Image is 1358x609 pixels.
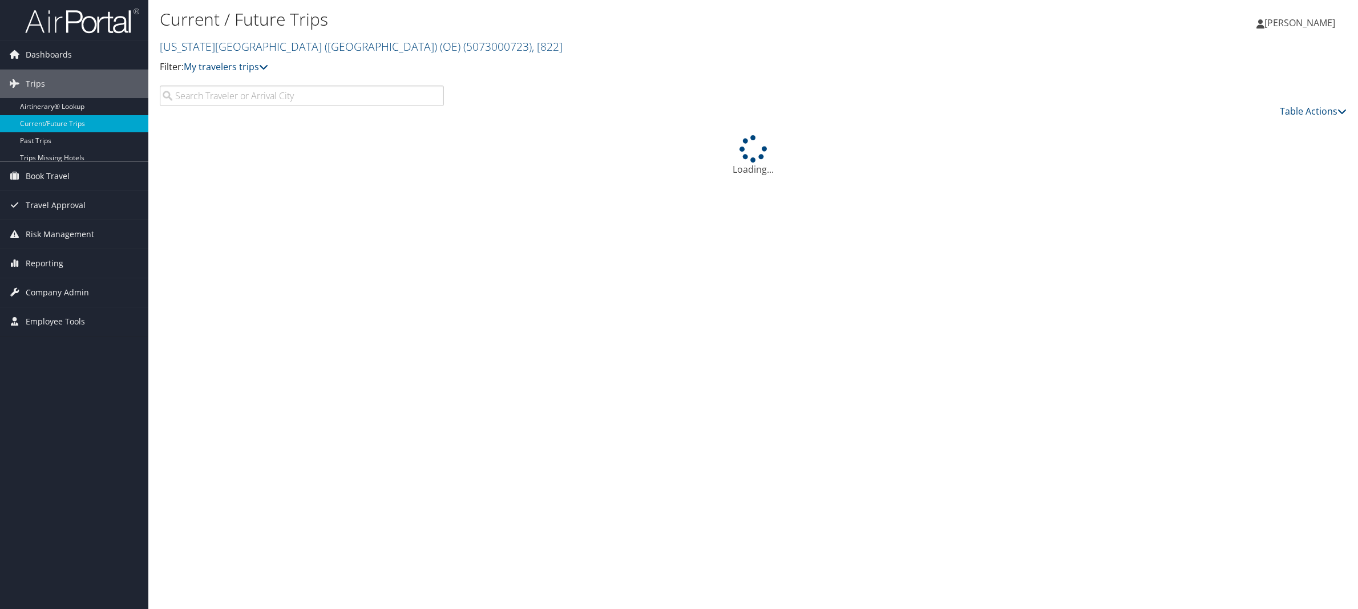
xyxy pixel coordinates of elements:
[26,40,72,69] span: Dashboards
[1280,105,1347,117] a: Table Actions
[26,249,63,278] span: Reporting
[26,70,45,98] span: Trips
[26,307,85,336] span: Employee Tools
[1256,6,1347,40] a: [PERSON_NAME]
[160,60,951,75] p: Filter:
[26,162,70,190] span: Book Travel
[26,278,89,307] span: Company Admin
[532,39,563,54] span: , [ 822 ]
[160,7,951,31] h1: Current / Future Trips
[160,39,563,54] a: [US_STATE][GEOGRAPHIC_DATA] ([GEOGRAPHIC_DATA]) (OE)
[26,191,86,220] span: Travel Approval
[25,7,139,34] img: airportal-logo.png
[160,135,1347,176] div: Loading...
[1264,17,1335,29] span: [PERSON_NAME]
[160,86,444,106] input: Search Traveler or Arrival City
[26,220,94,249] span: Risk Management
[463,39,532,54] span: ( 5073000723 )
[184,60,268,73] a: My travelers trips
